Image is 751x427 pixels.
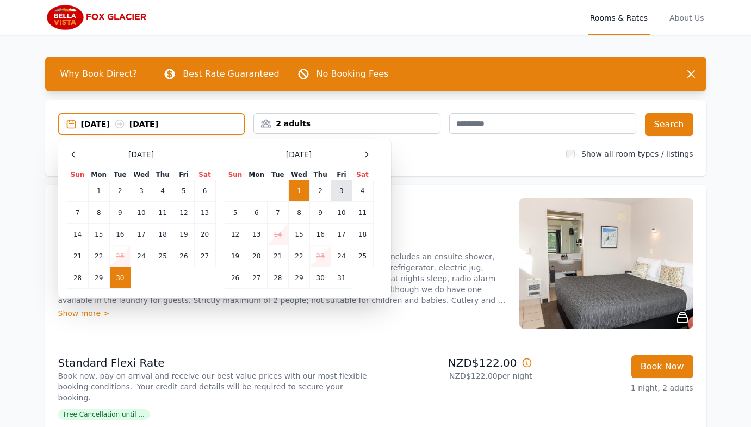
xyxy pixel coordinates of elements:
[173,180,194,202] td: 5
[131,170,152,180] th: Wed
[288,224,309,245] td: 15
[310,267,331,289] td: 30
[88,224,109,245] td: 15
[225,224,246,245] td: 12
[246,170,267,180] th: Mon
[109,202,131,224] td: 9
[380,355,532,370] p: NZD$122.00
[109,267,131,289] td: 30
[152,245,173,267] td: 25
[183,67,279,81] p: Best Rate Guaranteed
[288,180,309,202] td: 1
[88,180,109,202] td: 1
[58,308,506,319] div: Show more >
[67,202,88,224] td: 7
[352,180,373,202] td: 4
[194,170,215,180] th: Sat
[81,119,244,129] div: [DATE] [DATE]
[88,170,109,180] th: Mon
[194,245,215,267] td: 27
[194,202,215,224] td: 13
[288,170,309,180] th: Wed
[288,202,309,224] td: 8
[316,67,389,81] p: No Booking Fees
[352,224,373,245] td: 18
[225,202,246,224] td: 5
[246,224,267,245] td: 13
[331,170,352,180] th: Fri
[254,118,440,129] div: 2 adults
[109,170,131,180] th: Tue
[152,202,173,224] td: 11
[352,202,373,224] td: 11
[152,170,173,180] th: Thu
[331,245,352,267] td: 24
[286,149,312,160] span: [DATE]
[45,4,150,30] img: Bella Vista Fox Glacier
[310,245,331,267] td: 23
[331,224,352,245] td: 17
[88,202,109,224] td: 8
[581,150,693,158] label: Show all room types / listings
[152,224,173,245] td: 18
[58,409,150,420] span: Free Cancellation until ...
[267,170,288,180] th: Tue
[310,224,331,245] td: 16
[131,224,152,245] td: 17
[267,224,288,245] td: 14
[109,224,131,245] td: 16
[88,245,109,267] td: 22
[131,245,152,267] td: 24
[128,149,154,160] span: [DATE]
[67,224,88,245] td: 14
[352,245,373,267] td: 25
[380,370,532,381] p: NZD$122.00 per night
[194,180,215,202] td: 6
[267,202,288,224] td: 7
[331,202,352,224] td: 10
[310,202,331,224] td: 9
[173,202,194,224] td: 12
[131,202,152,224] td: 10
[88,267,109,289] td: 29
[645,113,693,136] button: Search
[52,63,146,85] span: Why Book Direct?
[246,267,267,289] td: 27
[631,355,693,378] button: Book Now
[173,245,194,267] td: 26
[331,267,352,289] td: 31
[288,245,309,267] td: 22
[225,245,246,267] td: 19
[246,245,267,267] td: 20
[310,180,331,202] td: 2
[246,202,267,224] td: 6
[173,224,194,245] td: 19
[67,267,88,289] td: 28
[331,180,352,202] td: 3
[131,180,152,202] td: 3
[67,245,88,267] td: 21
[288,267,309,289] td: 29
[67,170,88,180] th: Sun
[225,170,246,180] th: Sun
[173,170,194,180] th: Fri
[152,180,173,202] td: 4
[541,382,693,393] p: 1 night, 2 adults
[310,170,331,180] th: Thu
[58,370,371,403] p: Book now, pay on arrival and receive our best value prices with our most flexible booking conditi...
[58,355,371,370] p: Standard Flexi Rate
[194,224,215,245] td: 20
[352,170,373,180] th: Sat
[267,267,288,289] td: 28
[225,267,246,289] td: 26
[267,245,288,267] td: 21
[109,245,131,267] td: 23
[109,180,131,202] td: 2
